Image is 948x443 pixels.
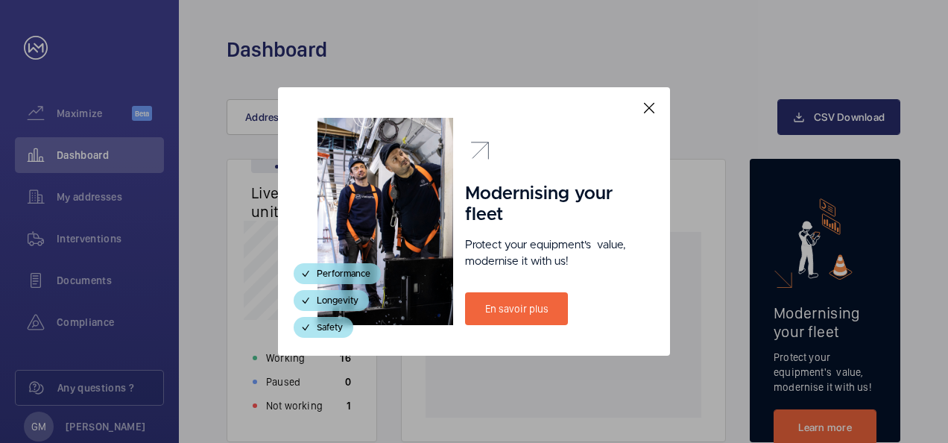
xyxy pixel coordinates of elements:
a: En savoir plus [465,292,568,325]
div: Performance [294,263,381,284]
div: Longevity [294,290,369,311]
p: Protect your equipment's value, modernise it with us! [465,237,631,270]
div: Safety [294,317,353,338]
h1: Modernising your fleet [465,183,631,225]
